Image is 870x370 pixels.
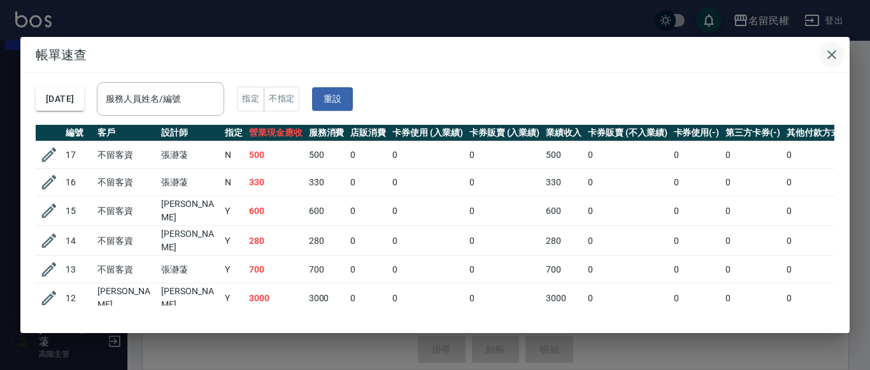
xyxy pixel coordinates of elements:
[94,226,158,256] td: 不留客資
[585,256,670,283] td: 0
[671,256,723,283] td: 0
[671,125,723,141] th: 卡券使用(-)
[306,256,348,283] td: 700
[389,169,466,196] td: 0
[246,125,306,141] th: 營業現金應收
[246,169,306,196] td: 330
[783,283,853,313] td: 0
[543,256,585,283] td: 700
[466,196,543,226] td: 0
[585,125,670,141] th: 卡券販賣 (不入業績)
[466,141,543,169] td: 0
[62,226,94,256] td: 14
[722,141,783,169] td: 0
[246,196,306,226] td: 600
[347,196,389,226] td: 0
[389,283,466,313] td: 0
[237,87,264,111] button: 指定
[585,141,670,169] td: 0
[466,125,543,141] th: 卡券販賣 (入業績)
[94,141,158,169] td: 不留客資
[347,226,389,256] td: 0
[585,196,670,226] td: 0
[264,87,299,111] button: 不指定
[312,87,353,111] button: 重設
[222,226,246,256] td: Y
[466,283,543,313] td: 0
[722,125,783,141] th: 第三方卡券(-)
[222,196,246,226] td: Y
[585,283,670,313] td: 0
[20,37,850,73] h2: 帳單速查
[543,226,585,256] td: 280
[783,226,853,256] td: 0
[94,125,158,141] th: 客戶
[722,256,783,283] td: 0
[543,283,585,313] td: 3000
[62,169,94,196] td: 16
[543,196,585,226] td: 600
[222,256,246,283] td: Y
[158,196,222,226] td: [PERSON_NAME]
[246,141,306,169] td: 500
[671,226,723,256] td: 0
[347,256,389,283] td: 0
[722,169,783,196] td: 0
[94,169,158,196] td: 不留客資
[722,283,783,313] td: 0
[347,169,389,196] td: 0
[466,226,543,256] td: 0
[222,283,246,313] td: Y
[36,87,84,111] button: [DATE]
[671,141,723,169] td: 0
[158,283,222,313] td: [PERSON_NAME]
[306,125,348,141] th: 服務消費
[62,141,94,169] td: 17
[389,125,466,141] th: 卡券使用 (入業績)
[722,196,783,226] td: 0
[783,169,853,196] td: 0
[158,169,222,196] td: 張瀞蓤
[671,283,723,313] td: 0
[466,256,543,283] td: 0
[158,226,222,256] td: [PERSON_NAME]
[158,125,222,141] th: 設計師
[246,256,306,283] td: 700
[347,125,389,141] th: 店販消費
[347,141,389,169] td: 0
[158,141,222,169] td: 張瀞蓤
[94,256,158,283] td: 不留客資
[62,196,94,226] td: 15
[722,226,783,256] td: 0
[306,196,348,226] td: 600
[466,169,543,196] td: 0
[585,226,670,256] td: 0
[246,283,306,313] td: 3000
[306,141,348,169] td: 500
[94,196,158,226] td: 不留客資
[543,141,585,169] td: 500
[246,226,306,256] td: 280
[222,125,246,141] th: 指定
[347,283,389,313] td: 0
[389,141,466,169] td: 0
[158,256,222,283] td: 張瀞蓤
[585,169,670,196] td: 0
[671,169,723,196] td: 0
[306,283,348,313] td: 3000
[783,256,853,283] td: 0
[62,256,94,283] td: 13
[543,169,585,196] td: 330
[671,196,723,226] td: 0
[306,169,348,196] td: 330
[783,125,853,141] th: 其他付款方式(-)
[306,226,348,256] td: 280
[543,125,585,141] th: 業績收入
[222,169,246,196] td: N
[389,196,466,226] td: 0
[94,283,158,313] td: [PERSON_NAME]
[783,141,853,169] td: 0
[783,196,853,226] td: 0
[62,125,94,141] th: 編號
[62,283,94,313] td: 12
